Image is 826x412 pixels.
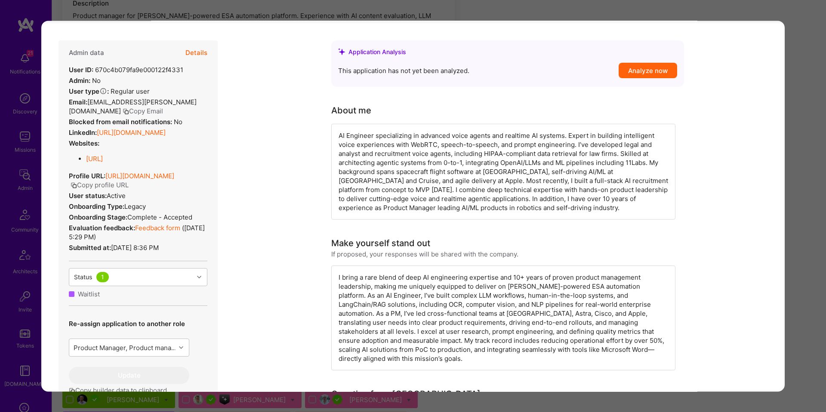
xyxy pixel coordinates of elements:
button: Copy builder data to clipboard [69,386,167,395]
a: Feedback form [135,224,180,232]
div: 1 [96,272,109,282]
div: ( [DATE] 5:29 PM ) [69,223,207,241]
button: Details [185,40,207,65]
div: If proposed, your responses will be shared with the company. [331,250,518,259]
i: icon Copy [71,183,77,189]
div: I bring a rare blend of deep AI engineering expertise and 10+ years of proven product management ... [331,266,675,370]
div: AI Engineer specializing in advanced voice agents and realtime AI systems. Expert in building int... [331,124,675,220]
div: Status [74,273,92,282]
strong: Submitted at: [69,244,111,252]
strong: Onboarding Type: [69,202,124,211]
a: [URL][DOMAIN_NAME] [97,128,166,137]
div: About me [331,104,371,117]
h4: Admin data [69,49,104,57]
div: No [69,117,182,126]
span: Complete - Accepted [127,213,192,221]
span: [DATE] 8:36 PM [111,244,159,252]
strong: Profile URL: [69,172,105,180]
strong: Websites: [69,139,99,147]
strong: LinkedIn: [69,128,97,137]
strong: Email: [69,98,87,106]
p: Re-assign application to another role [69,319,189,328]
button: Analyze now [619,63,677,78]
span: legacy [124,202,146,211]
button: Update [69,367,189,384]
button: Copy profile URL [71,180,129,189]
strong: Admin: [69,76,90,85]
i: Help [99,87,107,95]
div: modal [41,21,785,391]
i: icon Copy [123,109,129,115]
div: Application Analysis [348,47,406,56]
button: Copy Email [123,107,163,116]
div: 670c4b079fa9e000122f4331 [69,65,183,74]
div: Make yourself stand out [331,237,430,250]
span: Active [107,192,126,200]
strong: Onboarding Stage: [69,213,127,221]
i: icon Chevron [179,345,183,350]
div: Product Manager, Product manager for [PERSON_NAME]-powered ESA automation platform. Experience wi... [74,343,176,352]
strong: User status: [69,192,107,200]
i: icon Chevron [197,275,201,279]
strong: Evaluation feedback: [69,224,135,232]
div: Waitlist [78,290,100,299]
div: No [69,76,101,85]
strong: User ID: [69,66,93,74]
i: icon Copy [69,388,75,394]
span: This application has not yet been analyzed. [338,66,469,75]
strong: User type : [69,87,109,95]
a: [URL][DOMAIN_NAME] [105,172,174,180]
a: [URL] [86,155,103,163]
span: [EMAIL_ADDRESS][PERSON_NAME][DOMAIN_NAME] [69,98,197,115]
div: Regular user [69,87,150,96]
strong: Blocked from email notifications: [69,118,174,126]
div: Question from [GEOGRAPHIC_DATA] [331,388,481,400]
